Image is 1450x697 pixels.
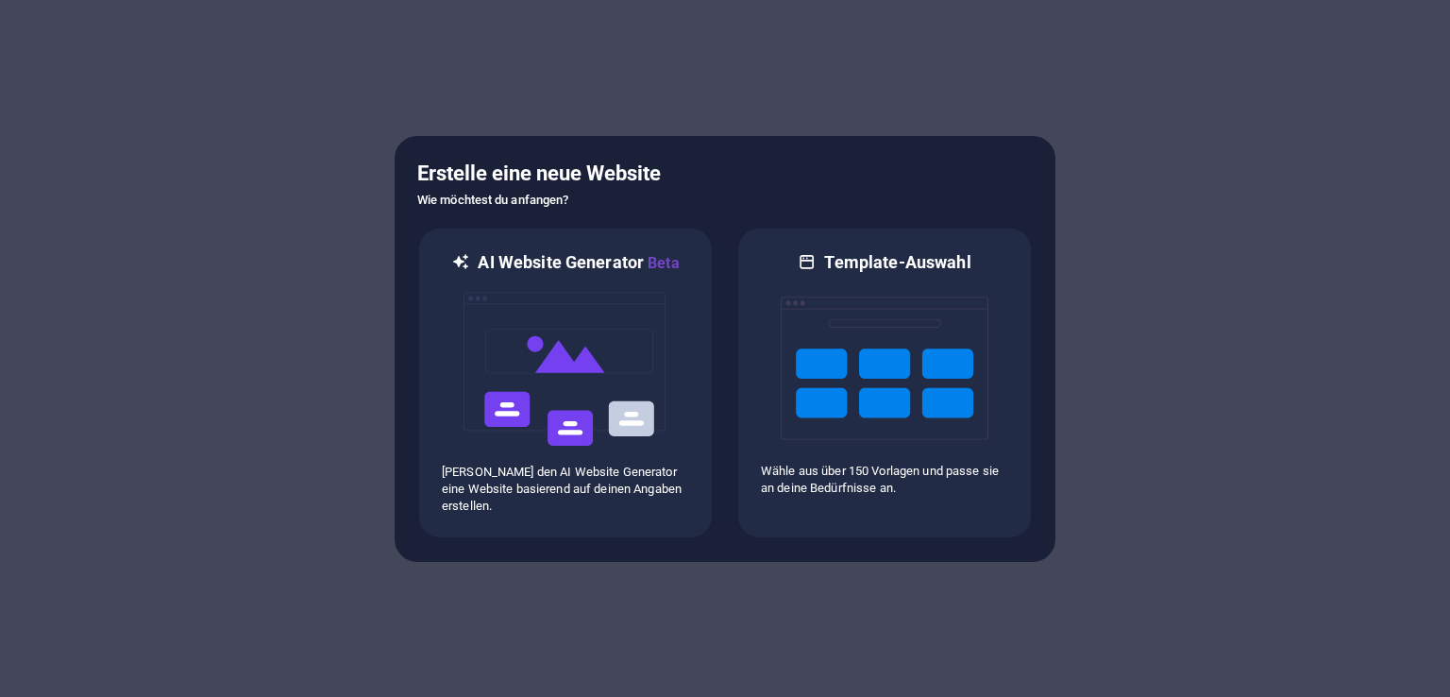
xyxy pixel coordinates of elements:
[417,159,1033,189] h5: Erstelle eine neue Website
[644,254,680,272] span: Beta
[417,227,714,539] div: AI Website GeneratorBetaai[PERSON_NAME] den AI Website Generator eine Website basierend auf deine...
[442,464,689,515] p: [PERSON_NAME] den AI Website Generator eine Website basierend auf deinen Angaben erstellen.
[736,227,1033,539] div: Template-AuswahlWähle aus über 150 Vorlagen und passe sie an deine Bedürfnisse an.
[761,463,1008,497] p: Wähle aus über 150 Vorlagen und passe sie an deine Bedürfnisse an.
[417,189,1033,212] h6: Wie möchtest du anfangen?
[824,251,970,274] h6: Template-Auswahl
[462,275,669,464] img: ai
[478,251,679,275] h6: AI Website Generator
